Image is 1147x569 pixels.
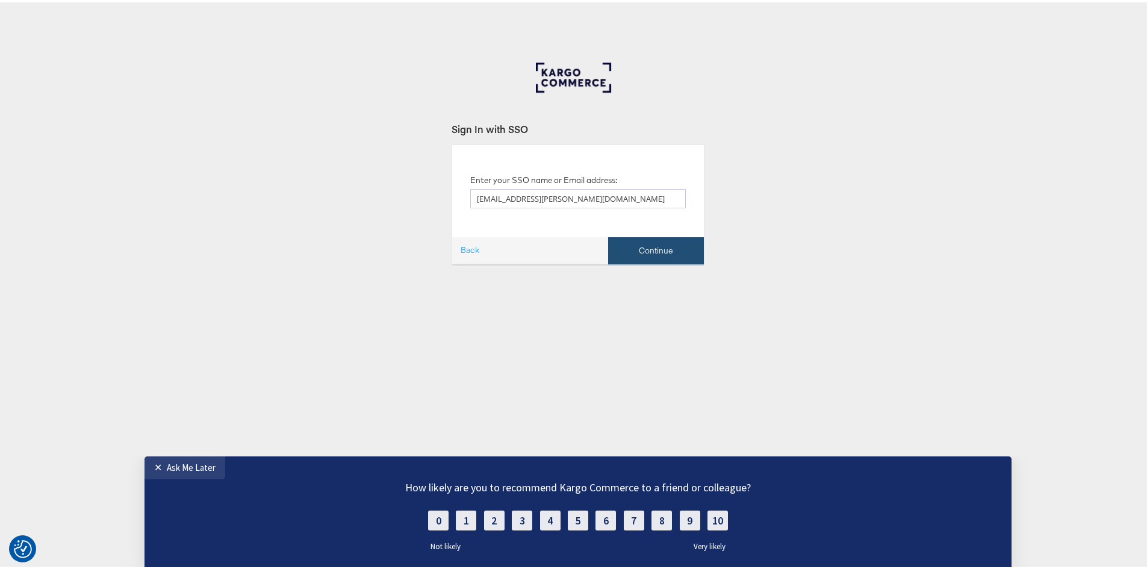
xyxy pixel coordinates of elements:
label: 6 [595,54,616,74]
label: 10 [707,54,728,74]
div: How likely are you to recommend Kargo Commerce to a friend or colleague? [367,24,789,38]
label: Enter your SSO name or Email address: [470,172,617,184]
label: 9 [680,54,700,74]
label: 3 [512,54,532,74]
label: Very likely [694,85,735,95]
label: 8 [651,54,672,74]
label: Not likely [421,85,461,95]
label: 1 [456,54,476,74]
div: Sign In with SSO [452,120,704,134]
label: 4 [540,54,561,74]
label: 0 [428,54,449,74]
label: 7 [624,54,644,74]
label: 2 [484,54,505,74]
label: 5 [568,54,588,74]
input: SSO name or Email address [470,187,686,206]
div: ✕ [154,5,167,17]
a: Back [452,237,488,259]
button: Continue [608,235,704,262]
div: Ask Me Later [167,5,216,17]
